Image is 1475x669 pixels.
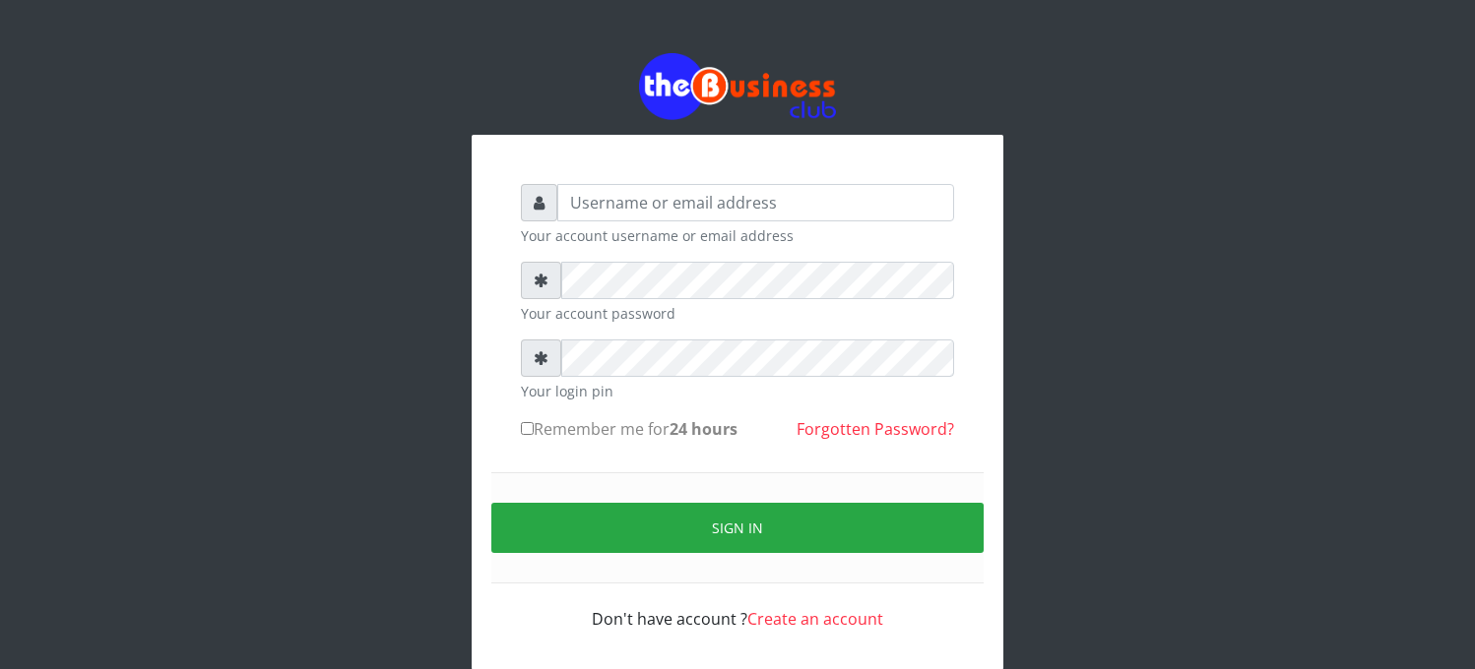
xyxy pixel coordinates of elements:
[521,303,954,324] small: Your account password
[797,418,954,440] a: Forgotten Password?
[747,608,883,630] a: Create an account
[557,184,954,221] input: Username or email address
[521,422,534,435] input: Remember me for24 hours
[521,225,954,246] small: Your account username or email address
[521,417,737,441] label: Remember me for
[521,583,954,631] div: Don't have account ?
[491,503,984,553] button: Sign in
[521,381,954,401] small: Your login pin
[670,418,737,440] b: 24 hours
